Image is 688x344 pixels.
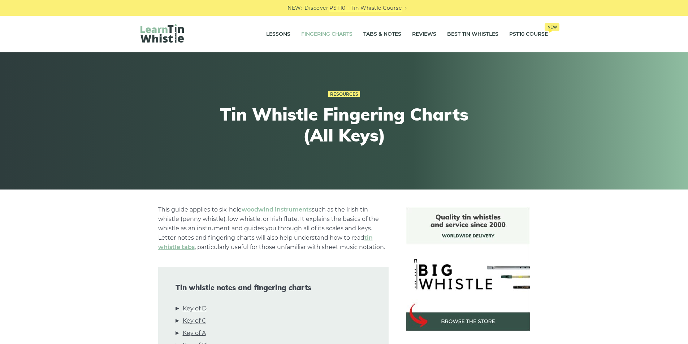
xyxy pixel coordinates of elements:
[158,205,389,252] p: This guide applies to six-hole such as the Irish tin whistle (penny whistle), low whistle, or Iri...
[242,206,312,213] a: woodwind instruments
[183,328,206,338] a: Key of A
[176,283,371,292] span: Tin whistle notes and fingering charts
[211,104,477,145] h1: Tin Whistle Fingering Charts (All Keys)
[266,25,290,43] a: Lessons
[447,25,498,43] a: Best Tin Whistles
[328,91,360,97] a: Resources
[140,24,184,43] img: LearnTinWhistle.com
[406,207,530,331] img: BigWhistle Tin Whistle Store
[545,23,559,31] span: New
[363,25,401,43] a: Tabs & Notes
[412,25,436,43] a: Reviews
[183,316,206,326] a: Key of C
[509,25,548,43] a: PST10 CourseNew
[301,25,352,43] a: Fingering Charts
[183,304,207,313] a: Key of D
